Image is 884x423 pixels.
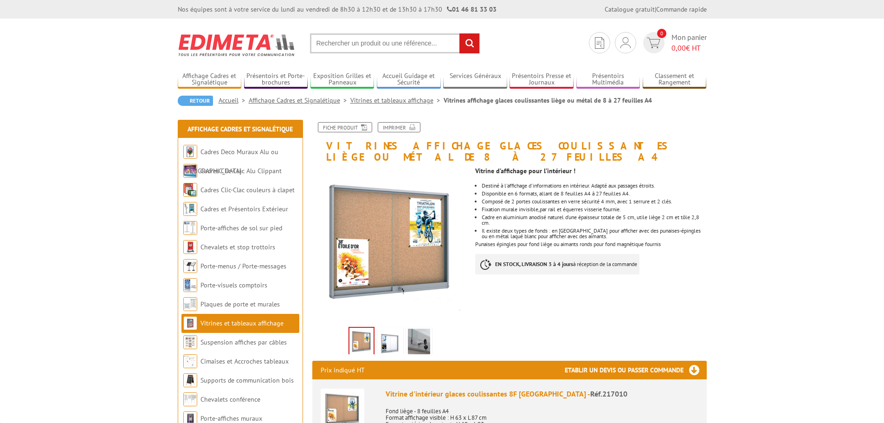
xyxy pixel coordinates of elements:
[187,125,293,133] a: Affichage Cadres et Signalétique
[200,414,262,423] a: Porte-affiches muraux
[565,361,707,379] h3: Etablir un devis ou passer commande
[183,202,197,216] img: Cadres et Présentoirs Extérieur
[183,145,197,159] img: Cadres Deco Muraux Alu ou Bois
[459,33,479,53] input: rechercher
[200,281,267,289] a: Porte-visuels comptoirs
[310,72,374,87] a: Exposition Grilles et Panneaux
[620,37,631,48] img: devis rapide
[219,96,249,104] a: Accueil
[349,328,374,357] img: vitrine_interieur_glaces_coulissantes_21_feuilles_liege_217018.jpg
[183,373,197,387] img: Supports de communication bois
[605,5,655,13] a: Catalogue gratuit
[178,28,296,62] img: Edimeta
[200,167,282,175] a: Cadres Clic-Clac Alu Clippant
[510,72,574,87] a: Présentoirs Presse et Journaux
[183,278,197,292] img: Porte-visuels comptoirs
[200,395,260,403] a: Chevalets conférence
[671,32,707,53] span: Mon panier
[200,338,287,346] a: Suspension affiches par câbles
[482,199,706,204] li: Composé de 2 portes coulissantes en verre sécurité 4 mm, avec 1 serrure et 2 clés.
[657,29,666,38] span: 0
[249,96,350,104] a: Affichage Cadres et Signalétique
[377,72,441,87] a: Accueil Guidage et Sécurité
[656,5,707,13] a: Commande rapide
[647,38,660,48] img: devis rapide
[183,392,197,406] img: Chevalets conférence
[671,43,707,53] span: € HT
[590,389,627,398] span: Réf.217010
[605,5,707,14] div: |
[595,37,604,49] img: devis rapide
[200,262,286,270] a: Porte-menus / Porte-messages
[321,361,365,379] p: Prix indiqué HT
[200,243,275,251] a: Chevalets et stop trottoirs
[482,228,706,239] li: Il existe deux types de fonds : en [GEOGRAPHIC_DATA] pour afficher avec des punaises-épingles ou ...
[244,72,308,87] a: Présentoirs et Porte-brochures
[318,122,372,132] a: Fiche produit
[643,72,707,87] a: Classement et Rangement
[475,254,639,274] p: à réception de la commande
[183,354,197,368] img: Cimaises et Accroches tableaux
[386,389,698,399] div: Vitrine d'intérieur glaces coulissantes 8F [GEOGRAPHIC_DATA] -
[183,183,197,197] img: Cadres Clic-Clac couleurs à clapet
[183,259,197,273] img: Porte-menus / Porte-messages
[183,297,197,311] img: Plaques de porte et murales
[183,240,197,254] img: Chevalets et stop trottoirs
[178,96,213,106] a: Retour
[641,32,707,53] a: devis rapide 0 Mon panier 0,00€ HT
[482,191,706,196] li: Disponible en 6 formats, allant de 8 feuilles A4 à 27 feuilles A4.
[482,207,706,212] li: Fixation murale invisible,par rail et équerres visserie fournie.
[183,221,197,235] img: Porte-affiches de sol sur pied
[408,329,430,358] img: 217010_217021_cles.jpg
[200,357,289,365] a: Cimaises et Accroches tableaux
[178,72,242,87] a: Affichage Cadres et Signalétique
[183,335,197,349] img: Suspension affiches par câbles
[200,319,284,327] a: Vitrines et tableaux affichage
[200,205,288,213] a: Cadres et Présentoirs Extérieur
[443,72,507,87] a: Services Généraux
[378,122,420,132] a: Imprimer
[447,5,497,13] strong: 01 46 81 33 03
[310,33,480,53] input: Rechercher un produit ou une référence...
[350,96,444,104] a: Vitrines et tableaux affichage
[305,122,714,163] h1: Vitrines affichage glaces coulissantes liège ou métal de 8 à 27 feuilles A4
[671,43,686,52] span: 0,00
[379,329,401,358] img: vitrine_interieur_glaces_coulissantes_8_feuilles_metal_217019.jpg
[576,72,640,87] a: Présentoirs Multimédia
[495,260,573,267] strong: EN STOCK, LIVRAISON 3 à 4 jours
[482,183,706,189] li: Destiné à l'affichage d'informations en intérieur. Adapté aux passages étroits.
[444,96,652,105] li: Vitrines affichage glaces coulissantes liège ou métal de 8 à 27 feuilles A4
[178,5,497,14] div: Nos équipes sont à votre service du lundi au vendredi de 8h30 à 12h30 et de 13h30 à 17h30
[183,316,197,330] img: Vitrines et tableaux affichage
[200,224,282,232] a: Porte-affiches de sol sur pied
[183,148,278,175] a: Cadres Deco Muraux Alu ou [GEOGRAPHIC_DATA]
[475,167,575,175] strong: Vitrine d’affichage pour l’intérieur !
[312,167,469,324] img: vitrine_interieur_glaces_coulissantes_21_feuilles_liege_217018.jpg
[200,186,295,194] a: Cadres Clic-Clac couleurs à clapet
[482,215,706,226] li: Cadre en aluminium anodisé naturel d’une épaisseur totale de 5 cm, utile liège 2 cm et tôle 2,8 cm.
[475,163,713,284] div: Punaises épingles pour fond liège ou aimants ronds pour fond magnétique fournis
[200,300,280,308] a: Plaques de porte et murales
[200,376,294,384] a: Supports de communication bois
